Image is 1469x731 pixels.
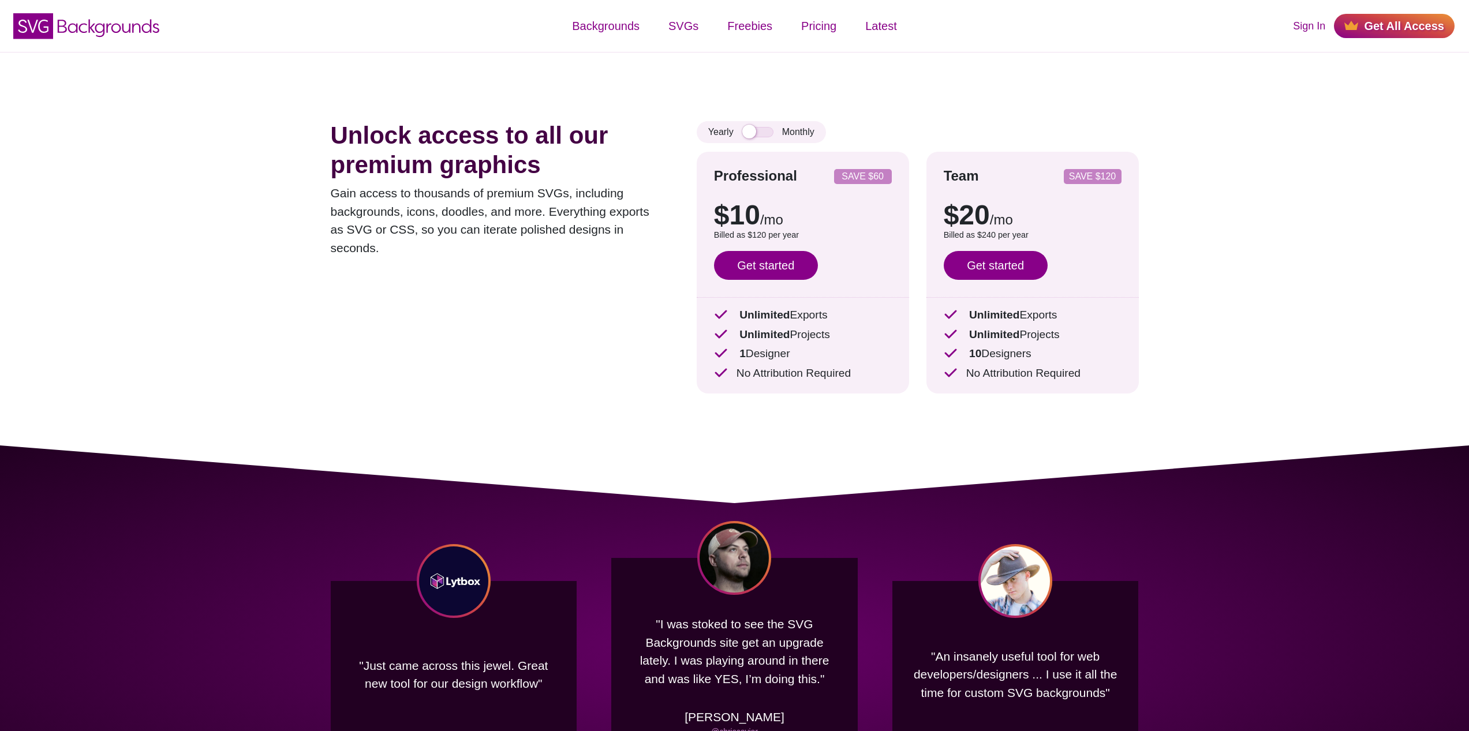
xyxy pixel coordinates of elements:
a: Latest [851,9,911,43]
p: Billed as $240 per year [944,229,1122,242]
p: Designers [944,346,1122,362]
span: /mo [760,212,783,227]
a: Backgrounds [558,9,654,43]
p: No Attribution Required [714,365,892,382]
p: Exports [944,307,1122,324]
p: No Attribution Required [944,365,1122,382]
p: Exports [714,307,892,324]
a: SVGs [654,9,713,43]
a: Get All Access [1334,14,1455,38]
strong: Unlimited [969,309,1019,321]
img: Jarod Peachey headshot [978,544,1052,618]
strong: Unlimited [739,328,790,340]
a: Get started [714,251,818,280]
p: "An insanely useful tool for web developers/designers ... I use it all the time for custom SVG ba... [910,629,1122,719]
span: /mo [990,212,1013,227]
p: SAVE $60 [839,172,887,181]
p: SAVE $120 [1068,172,1117,181]
img: Chris Coyier headshot [697,521,771,595]
strong: Unlimited [739,309,790,321]
p: Gain access to thousands of premium SVGs, including backgrounds, icons, doodles, and more. Everyt... [331,184,662,257]
strong: 10 [969,347,981,359]
strong: Professional [714,168,797,183]
p: Designer [714,346,892,362]
div: Yearly Monthly [697,121,826,143]
strong: Team [944,168,979,183]
a: Sign In [1293,18,1325,34]
strong: Unlimited [969,328,1019,340]
p: Projects [944,327,1122,343]
p: Billed as $120 per year [714,229,892,242]
a: Freebies [713,9,787,43]
a: Get started [944,251,1048,280]
p: [PERSON_NAME] [685,708,784,726]
p: $10 [714,201,892,229]
h1: Unlock access to all our premium graphics [331,121,662,179]
img: Lytbox Co logo [417,544,491,618]
strong: 1 [739,347,746,359]
a: Pricing [787,9,851,43]
p: "I was stoked to see the SVG Backgrounds site get an upgrade lately. I was playing around in ther... [629,606,840,696]
p: $20 [944,201,1122,229]
p: "Just came across this jewel. Great new tool for our design workflow" [348,629,560,719]
p: Projects [714,327,892,343]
